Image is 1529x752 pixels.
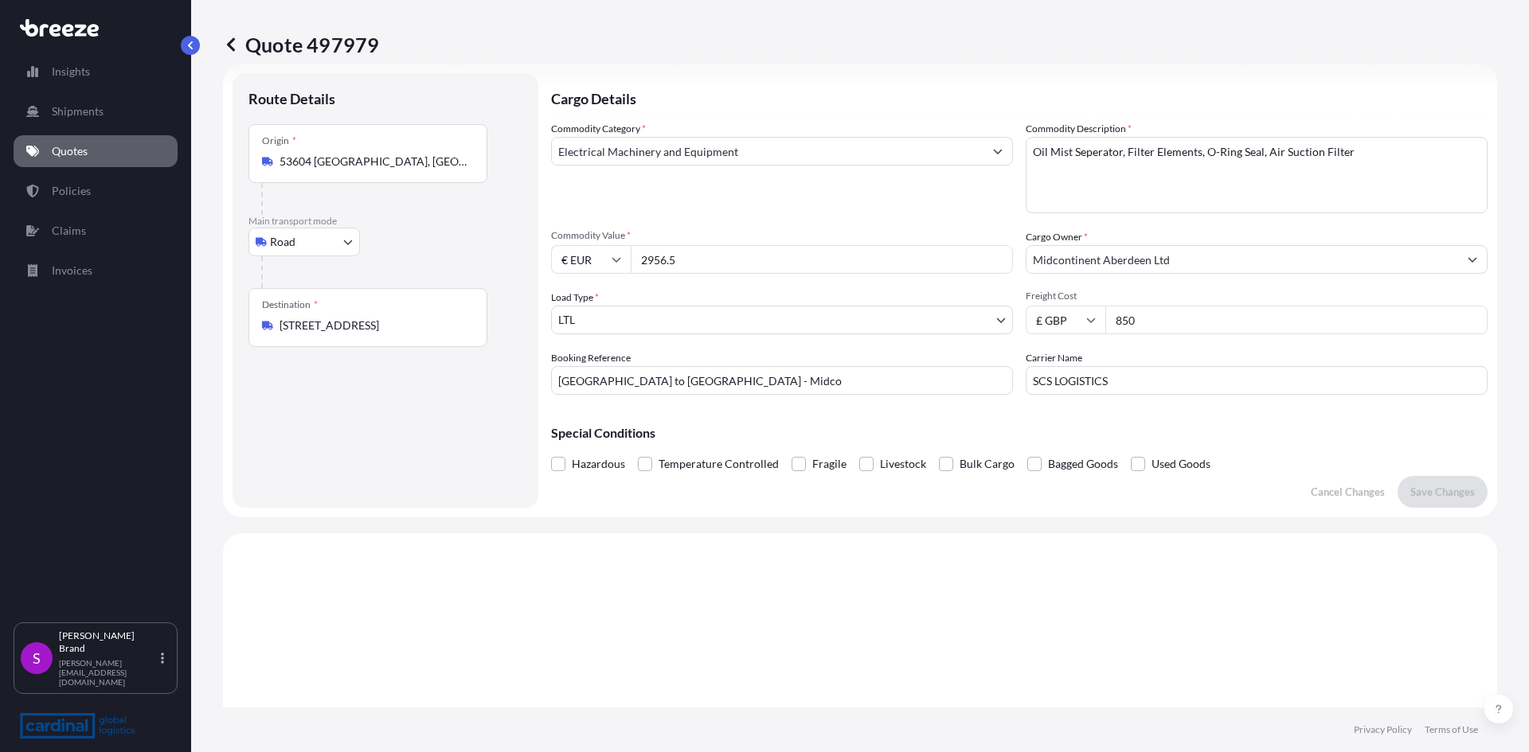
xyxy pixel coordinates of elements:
label: Commodity Description [1026,121,1132,137]
span: Livestock [880,452,926,476]
input: Enter name [1026,366,1488,395]
p: Special Conditions [551,427,1488,439]
input: Type amount [631,245,1013,274]
input: Origin [280,154,467,169]
p: Quotes [52,143,88,159]
p: Policies [52,183,91,199]
span: LTL [558,312,575,328]
p: Quote 497979 [223,32,379,57]
span: Used Goods [1152,452,1210,476]
p: Insights [52,64,90,80]
span: Temperature Controlled [659,452,779,476]
a: Quotes [14,135,178,167]
p: Invoices [52,263,92,279]
input: Enter amount [1105,306,1488,334]
a: Insights [14,56,178,88]
label: Carrier Name [1026,350,1082,366]
a: Privacy Policy [1354,723,1412,736]
span: S [33,650,41,666]
button: Cancel Changes [1298,476,1398,508]
span: Load Type [551,290,599,306]
input: Destination [280,318,467,333]
div: Destination [262,298,318,311]
button: Select transport [248,228,360,256]
textarea: Oil Mist Seperator, Filter Elements, O-Ring Seal, Air Suction Filter [1026,137,1488,213]
a: Shipments [14,95,178,127]
button: Save Changes [1398,476,1488,508]
button: LTL [551,306,1013,334]
label: Booking Reference [551,350,631,366]
label: Cargo Owner [1026,229,1088,245]
span: Fragile [812,452,847,476]
p: [PERSON_NAME][EMAIL_ADDRESS][DOMAIN_NAME] [59,658,158,687]
a: Terms of Use [1425,723,1478,736]
button: Show suggestions [983,137,1012,166]
span: Bulk Cargo [960,452,1015,476]
input: Select a commodity type [552,137,983,166]
a: Policies [14,175,178,207]
span: Freight Cost [1026,290,1488,302]
a: Invoices [14,255,178,286]
p: Main transport mode [248,215,522,228]
p: [PERSON_NAME] Brand [59,629,158,655]
div: Origin [262,134,296,147]
p: Route Details [248,89,335,108]
input: Full name [1027,245,1458,274]
span: Bagged Goods [1048,452,1118,476]
span: Road [270,234,295,250]
p: Cancel Changes [1311,484,1385,500]
p: Cargo Details [551,73,1488,121]
a: Claims [14,215,178,247]
span: Commodity Value [551,229,1013,242]
p: Claims [52,223,86,239]
img: organization-logo [20,713,135,738]
label: Commodity Category [551,121,646,137]
p: Save Changes [1410,484,1475,500]
span: Hazardous [572,452,625,476]
input: Your internal reference [551,366,1013,395]
button: Show suggestions [1458,245,1487,274]
p: Shipments [52,103,104,119]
